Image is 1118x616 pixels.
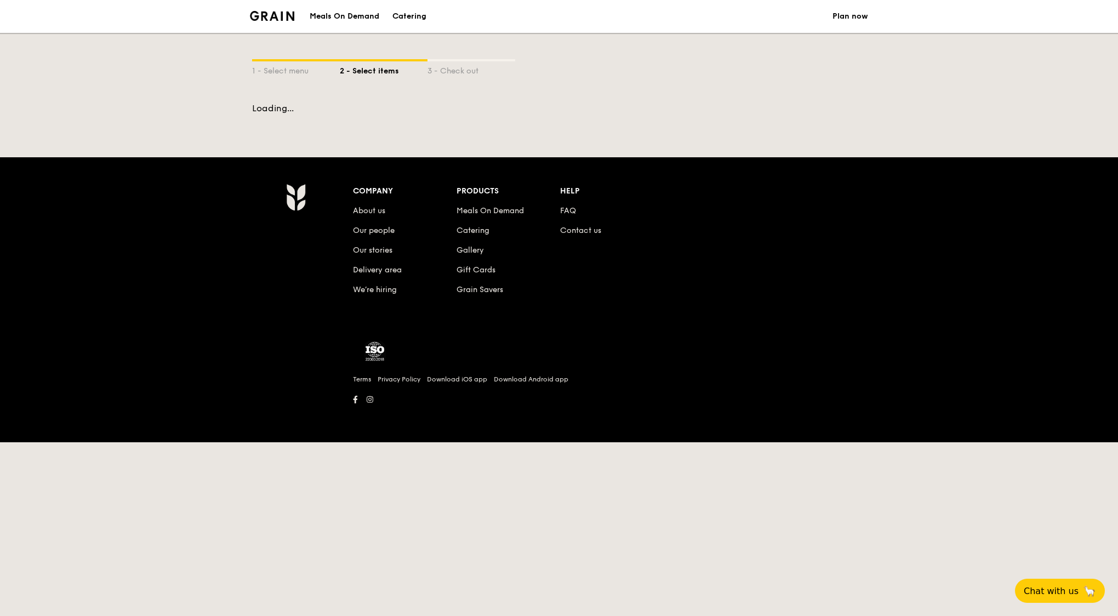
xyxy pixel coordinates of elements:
a: FAQ [560,206,576,215]
a: Our people [353,226,395,235]
a: Download iOS app [427,375,487,384]
h6: Revision [243,407,875,416]
img: ISO Certified [364,340,386,362]
a: Grain Savers [457,285,503,294]
div: Products [457,184,560,199]
a: Catering [457,226,489,235]
div: Loading... [252,103,866,113]
a: Download Android app [494,375,568,384]
a: Gallery [457,246,484,255]
a: Contact us [560,226,601,235]
span: Chat with us [1024,586,1079,596]
div: 2 - Select items [340,61,427,77]
a: Our stories [353,246,392,255]
span: 🦙 [1083,585,1096,597]
div: Help [560,184,664,199]
a: Logotype [250,11,294,21]
a: Privacy Policy [378,375,420,384]
a: About us [353,206,385,215]
a: Gift Cards [457,265,495,275]
button: Chat with us🦙 [1015,579,1105,603]
div: 1 - Select menu [252,61,340,77]
a: We’re hiring [353,285,397,294]
a: Terms [353,375,371,384]
a: Delivery area [353,265,402,275]
img: Grain [250,11,294,21]
img: AYc88T3wAAAABJRU5ErkJggg== [286,184,305,211]
a: Meals On Demand [457,206,524,215]
div: Company [353,184,457,199]
div: 3 - Check out [427,61,515,77]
